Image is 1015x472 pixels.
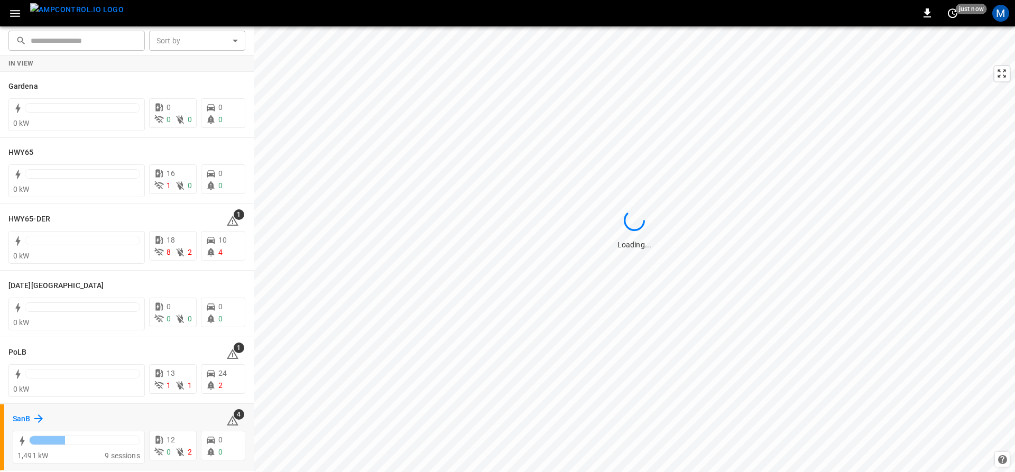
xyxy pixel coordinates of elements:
[218,369,227,377] span: 24
[218,302,223,311] span: 0
[218,436,223,444] span: 0
[188,448,192,456] span: 2
[13,252,30,260] span: 0 kW
[8,60,34,67] strong: In View
[188,314,192,323] span: 0
[13,318,30,327] span: 0 kW
[167,248,171,256] span: 8
[167,436,175,444] span: 12
[8,214,50,225] h6: HWY65-DER
[218,103,223,112] span: 0
[17,451,48,460] span: 1,491 kW
[234,209,244,220] span: 1
[8,280,104,292] h6: Karma Center
[218,181,223,190] span: 0
[234,343,244,353] span: 1
[188,248,192,256] span: 2
[956,4,987,14] span: just now
[167,115,171,124] span: 0
[105,451,140,460] span: 9 sessions
[167,448,171,456] span: 0
[188,381,192,390] span: 1
[167,169,175,178] span: 16
[167,103,171,112] span: 0
[167,381,171,390] span: 1
[617,240,651,249] span: Loading...
[13,185,30,193] span: 0 kW
[254,26,1015,472] canvas: Map
[30,3,124,16] img: ampcontrol.io logo
[218,381,223,390] span: 2
[992,5,1009,22] div: profile-icon
[218,248,223,256] span: 4
[234,409,244,420] span: 4
[218,169,223,178] span: 0
[167,236,175,244] span: 18
[13,385,30,393] span: 0 kW
[13,413,30,425] h6: SanB
[188,115,192,124] span: 0
[218,448,223,456] span: 0
[167,369,175,377] span: 13
[167,181,171,190] span: 1
[8,147,34,159] h6: HWY65
[13,119,30,127] span: 0 kW
[188,181,192,190] span: 0
[944,5,961,22] button: set refresh interval
[167,302,171,311] span: 0
[8,347,26,358] h6: PoLB
[218,314,223,323] span: 0
[167,314,171,323] span: 0
[8,81,38,92] h6: Gardena
[218,236,227,244] span: 10
[218,115,223,124] span: 0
